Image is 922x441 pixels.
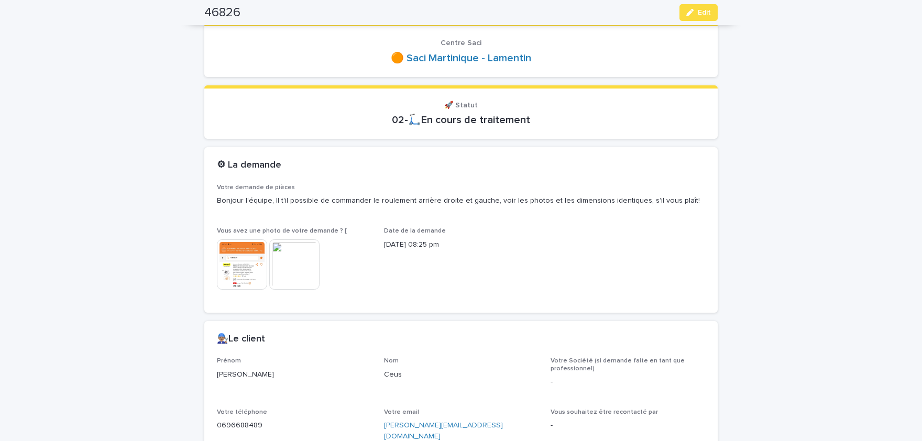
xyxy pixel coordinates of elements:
button: Edit [679,4,718,21]
p: Ceus [384,369,539,380]
span: Vous souhaitez être recontacté par [551,409,658,415]
p: 02-🛴En cours de traitement [217,114,705,126]
a: 🟠 Saci Martinique - Lamentin [391,52,531,64]
p: - [551,377,705,388]
span: Prénom [217,358,241,364]
span: Votre demande de pièces [217,184,295,191]
span: Votre téléphone [217,409,267,415]
span: Centre Saci [441,39,481,47]
h2: 👨🏽‍🔧Le client [217,334,265,345]
span: Vous avez une photo de votre demande ? [ [217,228,347,234]
p: 0696688489 [217,420,371,431]
p: - [551,420,705,431]
a: [PERSON_NAME][EMAIL_ADDRESS][DOMAIN_NAME] [384,422,503,440]
h2: ⚙ La demande [217,160,281,171]
span: Edit [698,9,711,16]
p: [PERSON_NAME] [217,369,371,380]
h2: 46826 [204,5,240,20]
p: Bonjour l'équipe, Il t'il possible de commander le roulement arrière droite et gauche, voir les p... [217,195,705,206]
span: 🚀 Statut [444,102,478,109]
span: Date de la demande [384,228,446,234]
span: Votre Société (si demande faite en tant que professionnel) [551,358,685,371]
p: [DATE] 08:25 pm [384,239,539,250]
span: Votre email [384,409,419,415]
span: Nom [384,358,399,364]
